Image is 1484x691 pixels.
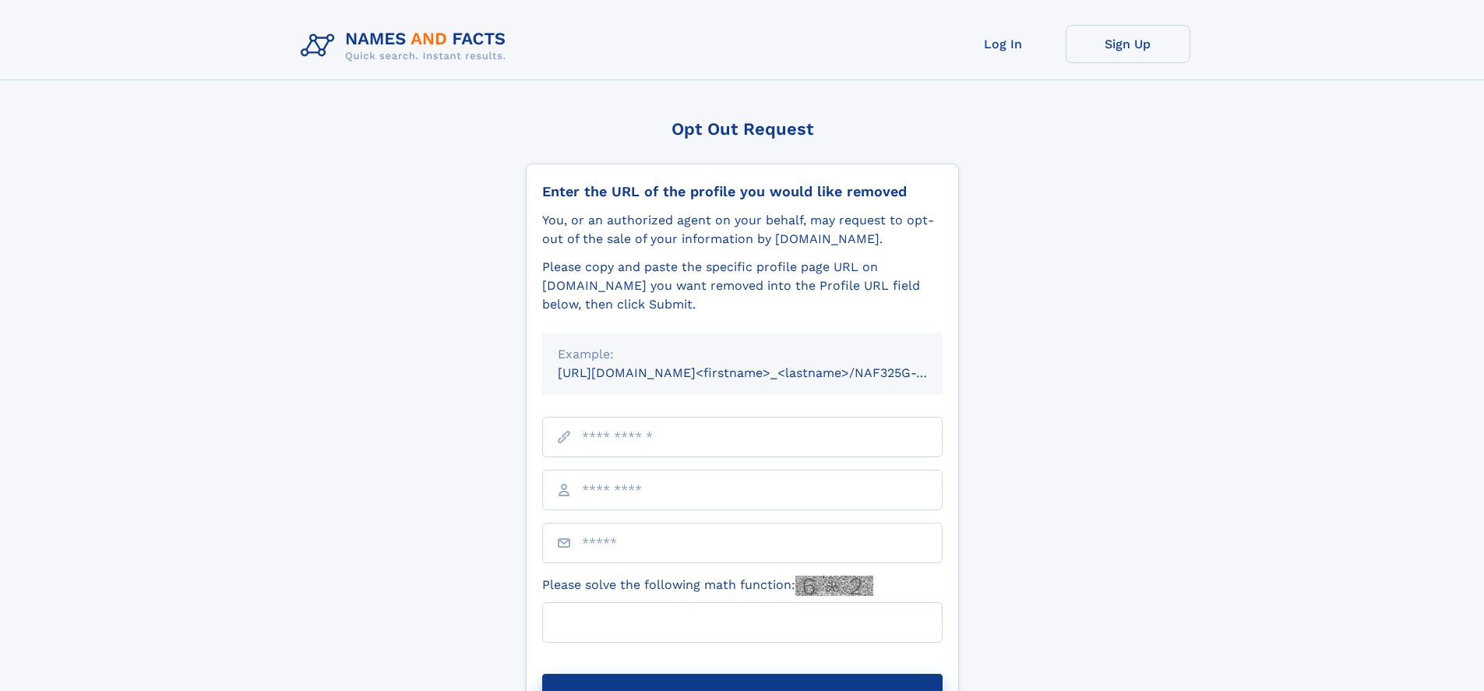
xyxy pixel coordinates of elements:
[1066,25,1190,63] a: Sign Up
[526,119,959,139] div: Opt Out Request
[558,365,972,380] small: [URL][DOMAIN_NAME]<firstname>_<lastname>/NAF325G-xxxxxxxx
[542,211,943,249] div: You, or an authorized agent on your behalf, may request to opt-out of the sale of your informatio...
[558,345,927,364] div: Example:
[941,25,1066,63] a: Log In
[542,183,943,200] div: Enter the URL of the profile you would like removed
[542,258,943,314] div: Please copy and paste the specific profile page URL on [DOMAIN_NAME] you want removed into the Pr...
[542,576,873,596] label: Please solve the following math function:
[294,25,519,67] img: Logo Names and Facts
